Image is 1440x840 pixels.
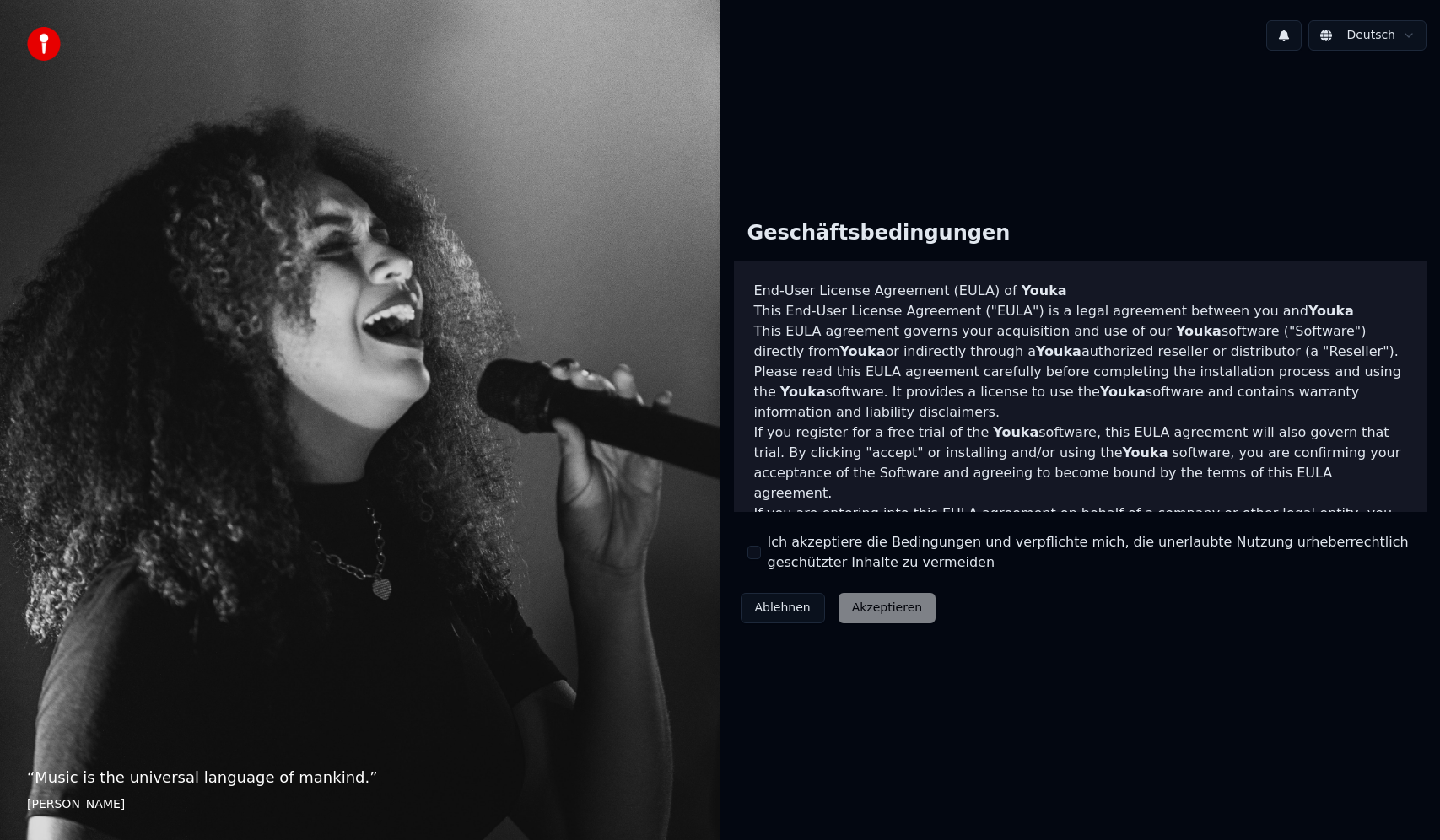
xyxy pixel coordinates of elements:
h3: End-User License Agreement (EULA) of [754,281,1407,301]
p: “ Music is the universal language of mankind. ” [27,766,693,789]
span: Youka [1022,283,1067,299]
span: Youka [1036,343,1081,359]
span: Youka [1122,444,1168,460]
span: Youka [993,424,1038,440]
span: Youka [780,384,826,400]
p: Please read this EULA agreement carefully before completing the installation process and using th... [754,362,1407,423]
button: Ablehnen [741,593,825,623]
footer: [PERSON_NAME] [27,796,693,813]
p: This End-User License Agreement ("EULA") is a legal agreement between you and [754,301,1407,321]
p: If you register for a free trial of the software, this EULA agreement will also govern that trial... [754,423,1407,503]
p: If you are entering into this EULA agreement on behalf of a company or other legal entity, you re... [754,503,1407,605]
div: Geschäftsbedingungen [734,207,1024,261]
span: Youka [839,343,885,359]
label: Ich akzeptiere die Bedingungen und verpflichte mich, die unerlaubte Nutzung urheberrechtlich gesc... [768,532,1414,573]
span: Youka [1176,323,1222,339]
p: This EULA agreement governs your acquisition and use of our software ("Software") directly from o... [754,321,1407,362]
span: Youka [1308,303,1354,319]
img: youka [27,27,61,61]
span: Youka [1100,384,1146,400]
